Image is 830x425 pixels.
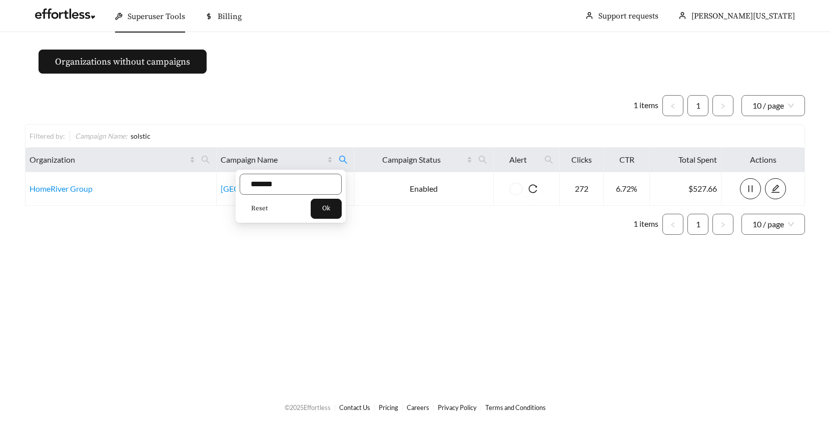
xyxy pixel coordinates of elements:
[691,11,795,21] span: [PERSON_NAME][US_STATE]
[474,152,491,168] span: search
[741,214,805,235] div: Page Size
[670,222,676,228] span: left
[544,155,553,164] span: search
[662,214,683,235] button: left
[339,155,348,164] span: search
[712,95,733,116] li: Next Page
[633,214,658,235] li: 1 items
[598,11,658,21] a: Support requests
[604,148,650,172] th: CTR
[354,172,494,206] td: Enabled
[765,184,786,193] a: edit
[128,12,185,22] span: Superuser Tools
[662,95,683,116] button: left
[740,178,761,199] button: pause
[322,204,330,214] span: Ok
[197,152,214,168] span: search
[30,184,93,193] a: HomeRiver Group
[687,214,708,235] li: 1
[522,178,543,199] button: reload
[221,184,302,193] a: [GEOGRAPHIC_DATA]
[712,214,733,235] button: right
[670,103,676,109] span: left
[379,403,398,411] a: Pricing
[688,214,708,234] a: 1
[240,199,279,219] button: Reset
[740,184,760,193] span: pause
[712,214,733,235] li: Next Page
[251,204,268,214] span: Reset
[720,222,726,228] span: right
[358,154,465,166] span: Campaign Status
[650,148,722,172] th: Total Spent
[39,50,207,74] button: Organizations without campaigns
[633,95,658,116] li: 1 items
[498,154,538,166] span: Alert
[765,184,785,193] span: edit
[30,131,70,141] div: Filtered by:
[75,132,128,140] span: Campaign Name :
[688,96,708,116] a: 1
[604,172,650,206] td: 6.72%
[650,172,722,206] td: $527.66
[478,155,487,164] span: search
[752,96,794,116] span: 10 / page
[752,214,794,234] span: 10 / page
[485,403,546,411] a: Terms and Conditions
[339,403,370,411] a: Contact Us
[720,103,726,109] span: right
[55,55,190,69] span: Organizations without campaigns
[721,148,805,172] th: Actions
[560,172,604,206] td: 272
[438,403,477,411] a: Privacy Policy
[311,199,342,219] button: Ok
[30,154,188,166] span: Organization
[662,214,683,235] li: Previous Page
[662,95,683,116] li: Previous Page
[765,178,786,199] button: edit
[285,403,331,411] span: © 2025 Effortless
[741,95,805,116] div: Page Size
[201,155,210,164] span: search
[407,403,429,411] a: Careers
[335,152,352,168] span: search
[218,12,242,22] span: Billing
[687,95,708,116] li: 1
[712,95,733,116] button: right
[522,184,543,193] span: reload
[221,154,325,166] span: Campaign Name
[131,132,151,140] span: solstic
[560,148,604,172] th: Clicks
[540,152,557,168] span: search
